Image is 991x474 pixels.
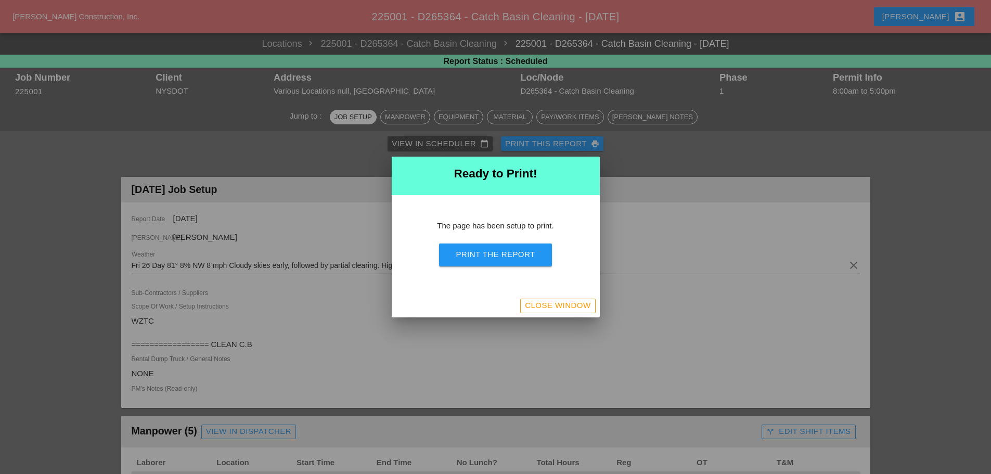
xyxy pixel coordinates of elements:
[525,300,590,312] div: Close Window
[417,220,575,232] p: The page has been setup to print.
[439,244,551,266] button: Print the Report
[400,165,591,183] h2: Ready to Print!
[456,249,535,261] div: Print the Report
[520,299,595,313] button: Close Window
